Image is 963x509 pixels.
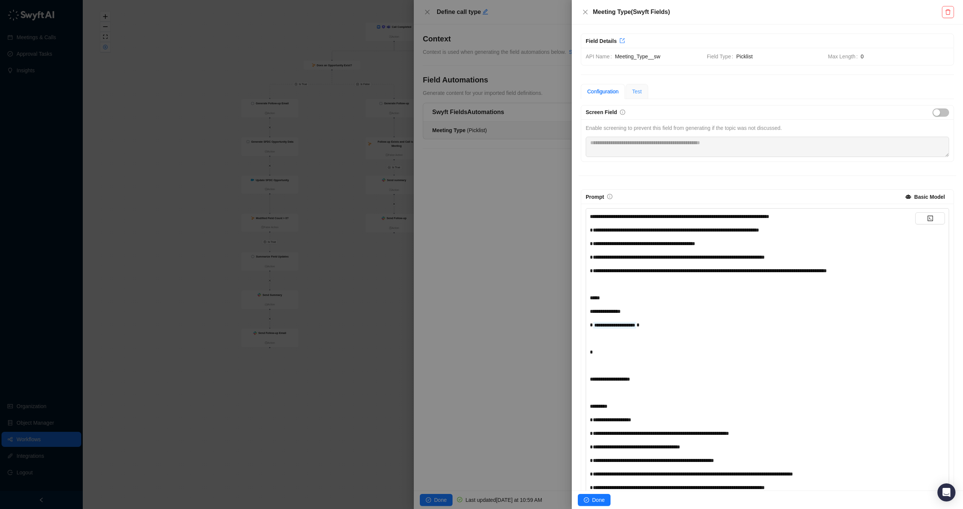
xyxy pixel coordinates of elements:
strong: Basic Model [914,194,945,200]
span: API Name [586,52,615,61]
span: Test [632,88,642,94]
span: code [927,215,933,221]
span: Max Length [828,52,861,61]
span: Meeting_Type__sw [615,52,701,61]
span: Field Type [707,52,736,61]
h5: Meeting Type ( Swyft Fields ) [593,8,942,17]
span: info-circle [607,194,612,199]
button: Done [578,494,611,506]
span: Screen Field [586,109,617,115]
div: Open Intercom Messenger [937,483,955,501]
span: Prompt [586,194,604,200]
span: Done [592,496,605,504]
span: check-circle [584,497,589,503]
span: close [582,9,588,15]
button: Close [581,8,590,17]
span: Enable screening to prevent this field from generating if the topic was not discussed. [586,125,782,131]
span: info-circle [620,110,625,115]
div: Field Details [586,37,617,45]
span: Picklist [736,52,822,61]
a: info-circle [607,194,612,200]
div: Configuration [587,87,618,96]
span: export [620,38,625,43]
a: info-circle [620,109,625,115]
span: delete [945,9,951,15]
span: 0 [861,52,949,61]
